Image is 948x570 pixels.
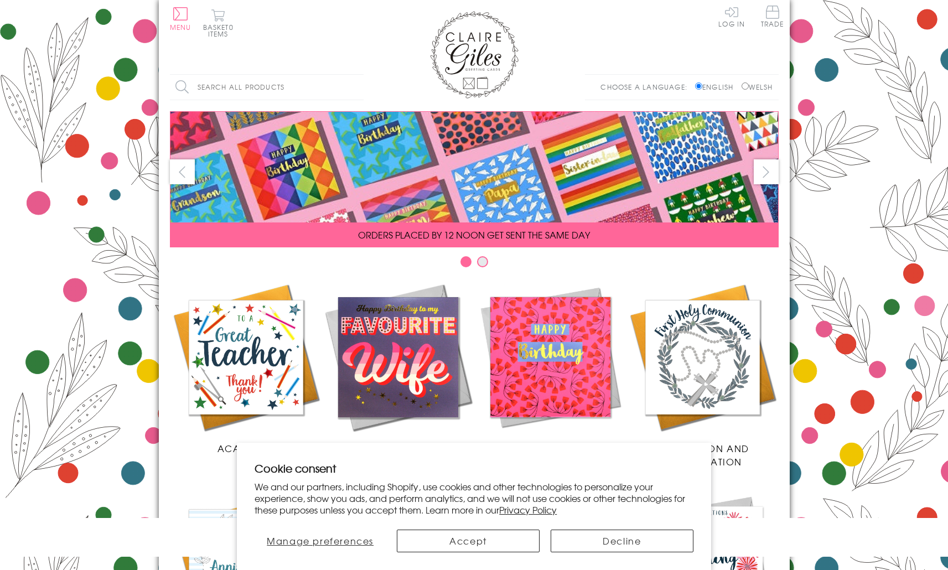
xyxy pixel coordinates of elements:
[600,82,693,92] p: Choose a language:
[397,530,540,552] button: Accept
[358,228,590,241] span: ORDERS PLACED BY 12 NOON GET SENT THE SAME DAY
[474,281,626,455] a: Birthdays
[761,6,784,27] span: Trade
[170,7,191,30] button: Menu
[203,9,234,37] button: Basket0 items
[217,442,274,455] span: Academic
[170,159,195,184] button: prev
[255,460,693,476] h2: Cookie consent
[742,82,773,92] label: Welsh
[477,256,488,267] button: Carousel Page 2
[695,82,702,90] input: English
[499,503,557,516] a: Privacy Policy
[460,256,472,267] button: Carousel Page 1 (Current Slide)
[208,22,234,39] span: 0 items
[655,442,749,468] span: Communion and Confirmation
[170,22,191,32] span: Menu
[761,6,784,29] a: Trade
[524,442,577,455] span: Birthdays
[255,530,386,552] button: Manage preferences
[695,82,739,92] label: English
[170,281,322,455] a: Academic
[742,82,749,90] input: Welsh
[170,75,364,100] input: Search all products
[754,159,779,184] button: next
[255,481,693,515] p: We and our partners, including Shopify, use cookies and other technologies to personalize your ex...
[626,281,779,468] a: Communion and Confirmation
[551,530,693,552] button: Decline
[170,256,779,273] div: Carousel Pagination
[430,11,519,99] img: Claire Giles Greetings Cards
[267,534,374,547] span: Manage preferences
[718,6,745,27] a: Log In
[353,75,364,100] input: Search
[361,442,434,455] span: New Releases
[322,281,474,455] a: New Releases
